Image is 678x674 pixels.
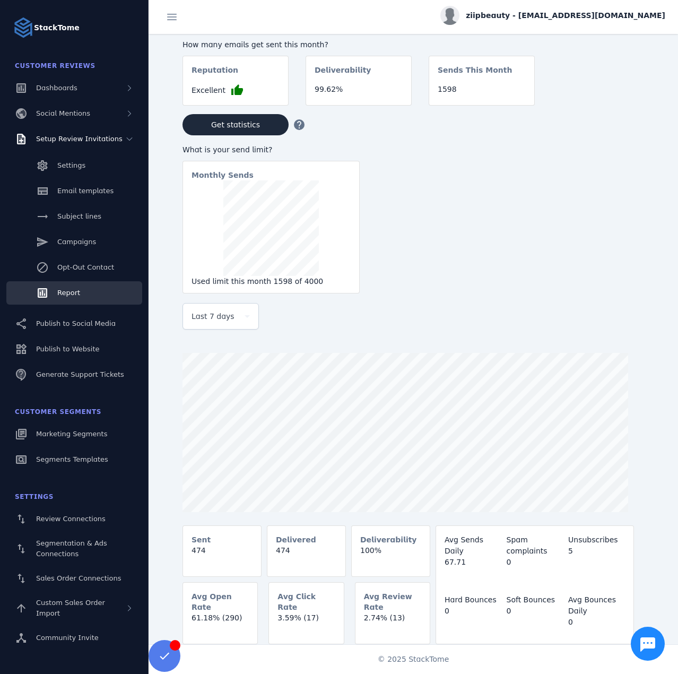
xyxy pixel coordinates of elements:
img: Logo image [13,17,34,38]
span: Excellent [192,85,225,96]
mat-card-content: 474 [267,545,345,565]
mat-card-subtitle: Deliverability [315,65,371,84]
mat-card-subtitle: Sends This Month [438,65,512,84]
button: ziipbeauty - [EMAIL_ADDRESS][DOMAIN_NAME] [440,6,665,25]
div: How many emails get sent this month? [182,39,535,50]
mat-card-content: 3.59% (17) [269,612,343,632]
span: Campaigns [57,238,96,246]
mat-card-subtitle: Avg Click Rate [277,591,335,612]
a: Email templates [6,179,142,203]
div: What is your send limit? [182,144,360,155]
span: Setup Review Invitations [36,135,123,143]
mat-card-content: 61.18% (290) [183,612,257,632]
a: Settings [6,154,142,177]
span: Review Connections [36,515,106,523]
a: Segmentation & Ads Connections [6,533,142,565]
span: Sales Order Connections [36,574,121,582]
mat-card-subtitle: Avg Open Rate [192,591,249,612]
strong: StackTome [34,22,80,33]
div: Spam complaints [507,534,563,557]
div: 5 [568,546,625,557]
button: Get statistics [182,114,289,135]
a: Segments Templates [6,448,142,471]
a: Opt-Out Contact [6,256,142,279]
div: 99.62% [315,84,403,95]
a: Publish to Social Media [6,312,142,335]
div: Avg Sends Daily [445,534,501,557]
a: Generate Support Tickets [6,363,142,386]
span: Settings [57,161,85,169]
span: Segmentation & Ads Connections [36,539,107,558]
a: Publish to Website [6,338,142,361]
a: Marketing Segments [6,422,142,446]
a: Sales Order Connections [6,567,142,590]
span: Publish to Social Media [36,319,116,327]
mat-card-subtitle: Sent [192,534,211,545]
span: Publish to Website [36,345,99,353]
div: 0 [445,606,501,617]
span: Customer Segments [15,408,101,416]
span: Settings [15,493,54,500]
mat-card-subtitle: Monthly Sends [192,170,254,180]
span: Opt-Out Contact [57,263,114,271]
span: Segments Templates [36,455,108,463]
mat-card-subtitle: Reputation [192,65,238,84]
span: Social Mentions [36,109,90,117]
span: Get statistics [211,121,260,128]
div: 0 [568,617,625,628]
span: © 2025 StackTome [378,654,449,665]
a: Review Connections [6,507,142,531]
div: Avg Bounces Daily [568,594,625,617]
span: Generate Support Tickets [36,370,124,378]
a: Community Invite [6,626,142,650]
div: Soft Bounces [507,594,563,606]
mat-card-content: 1598 [429,84,534,103]
a: Campaigns [6,230,142,254]
mat-card-content: 100% [352,545,430,565]
span: ziipbeauty - [EMAIL_ADDRESS][DOMAIN_NAME] [466,10,665,21]
img: profile.jpg [440,6,459,25]
mat-card-content: 2.74% (13) [355,612,430,632]
mat-card-subtitle: Avg Review Rate [364,591,421,612]
span: Marketing Segments [36,430,107,438]
div: Unsubscribes [568,534,625,546]
span: Community Invite [36,634,99,642]
span: Subject lines [57,212,101,220]
span: Email templates [57,187,114,195]
div: 0 [507,557,563,568]
div: Hard Bounces [445,594,501,606]
mat-card-content: 474 [183,545,261,565]
span: Custom Sales Order Import [36,599,105,617]
span: Report [57,289,80,297]
span: Customer Reviews [15,62,95,70]
span: Last 7 days [192,310,234,323]
a: Subject lines [6,205,142,228]
div: 0 [507,606,563,617]
mat-card-subtitle: Deliverability [360,534,417,545]
div: Used limit this month 1598 of 4000 [192,276,351,287]
div: 67.71 [445,557,501,568]
mat-card-subtitle: Delivered [276,534,316,545]
mat-icon: thumb_up [231,84,244,97]
span: Dashboards [36,84,77,92]
a: Report [6,281,142,305]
